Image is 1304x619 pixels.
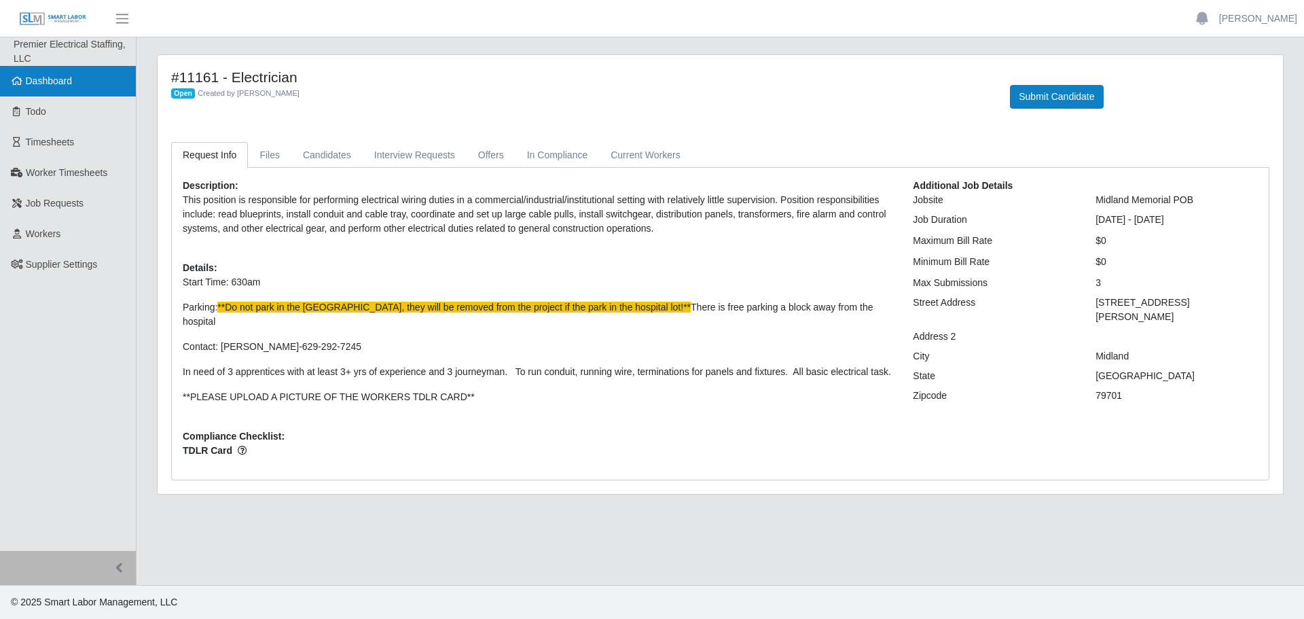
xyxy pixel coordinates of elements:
div: State [903,369,1085,383]
div: Jobsite [903,193,1085,207]
p: Start Time: 630am [183,275,892,289]
span: Open [171,88,195,99]
p: In need of 3 apprentices with at least 3+ yrs of experience and 3 journeyman. To run conduit, run... [183,365,892,379]
div: $0 [1085,255,1268,269]
span: Created by [PERSON_NAME] [198,89,300,97]
img: SLM Logo [19,12,87,26]
span: Premier Electrical Staffing, LLC [14,39,126,64]
div: Max Submissions [903,276,1085,290]
a: Candidates [291,142,363,169]
div: Midland Memorial POB [1085,193,1268,207]
p: This position is responsible for performing electrical wiring duties in a commercial/industrial/i... [183,193,892,236]
span: TDLR Card [183,444,892,458]
h4: #11161 - Electrician [171,69,990,86]
div: [STREET_ADDRESS][PERSON_NAME] [1085,296,1268,324]
div: 3 [1085,276,1268,290]
span: Todo [26,106,46,117]
span: **Do not park in the [GEOGRAPHIC_DATA], they will be removed from the project if the park in the ... [217,302,691,313]
b: Compliance Checklist: [183,431,285,442]
div: City [903,349,1085,364]
div: [DATE] - [DATE] [1085,213,1268,227]
a: Interview Requests [363,142,467,169]
p: Parking: There is free parking a block away from the hospital [183,300,892,329]
span: Worker Timesheets [26,167,107,178]
div: [GEOGRAPHIC_DATA] [1085,369,1268,383]
div: Street Address [903,296,1085,324]
span: Workers [26,228,61,239]
span: © 2025 Smart Labor Management, LLC [11,597,177,607]
p: Contact: [PERSON_NAME]-629-292-7245 [183,340,892,354]
span: Timesheets [26,137,75,147]
span: Job Requests [26,198,84,209]
span: Dashboard [26,75,73,86]
div: $0 [1085,234,1268,248]
a: In Compliance [515,142,600,169]
span: Supplier Settings [26,259,98,270]
div: 79701 [1085,389,1268,403]
div: Midland [1085,349,1268,364]
b: Additional Job Details [913,180,1013,191]
button: Submit Candidate [1010,85,1103,109]
div: Job Duration [903,213,1085,227]
a: Request Info [171,142,248,169]
div: Address 2 [903,330,1085,344]
a: Current Workers [599,142,691,169]
b: Description: [183,180,238,191]
a: Files [248,142,291,169]
div: Minimum Bill Rate [903,255,1085,269]
div: Zipcode [903,389,1085,403]
div: Maximum Bill Rate [903,234,1085,248]
a: [PERSON_NAME] [1219,12,1297,26]
b: Details: [183,262,217,273]
a: Offers [467,142,515,169]
p: **PLEASE UPLOAD A PICTURE OF THE WORKERS TDLR CARD** [183,390,892,404]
